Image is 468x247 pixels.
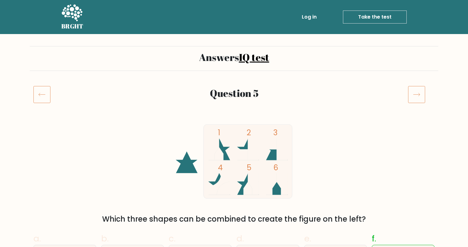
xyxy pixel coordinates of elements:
tspan: 2 [247,127,251,138]
tspan: 5 [247,162,251,173]
h2: Question 5 [67,87,401,99]
a: Log in [299,11,319,23]
h5: BRGHT [61,23,84,30]
a: Take the test [343,11,407,24]
span: e. [304,232,311,245]
span: a. [33,232,41,245]
a: IQ test [239,50,269,64]
span: b. [101,232,109,245]
tspan: 1 [218,127,220,138]
span: f. [372,232,376,245]
span: d. [236,232,244,245]
div: Which three shapes can be combined to create the figure on the left? [37,214,431,225]
tspan: 3 [273,127,278,138]
a: BRGHT [61,2,84,32]
tspan: 6 [273,162,278,173]
span: c. [169,232,175,245]
h2: Answers [33,51,435,63]
tspan: 4 [218,162,223,173]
